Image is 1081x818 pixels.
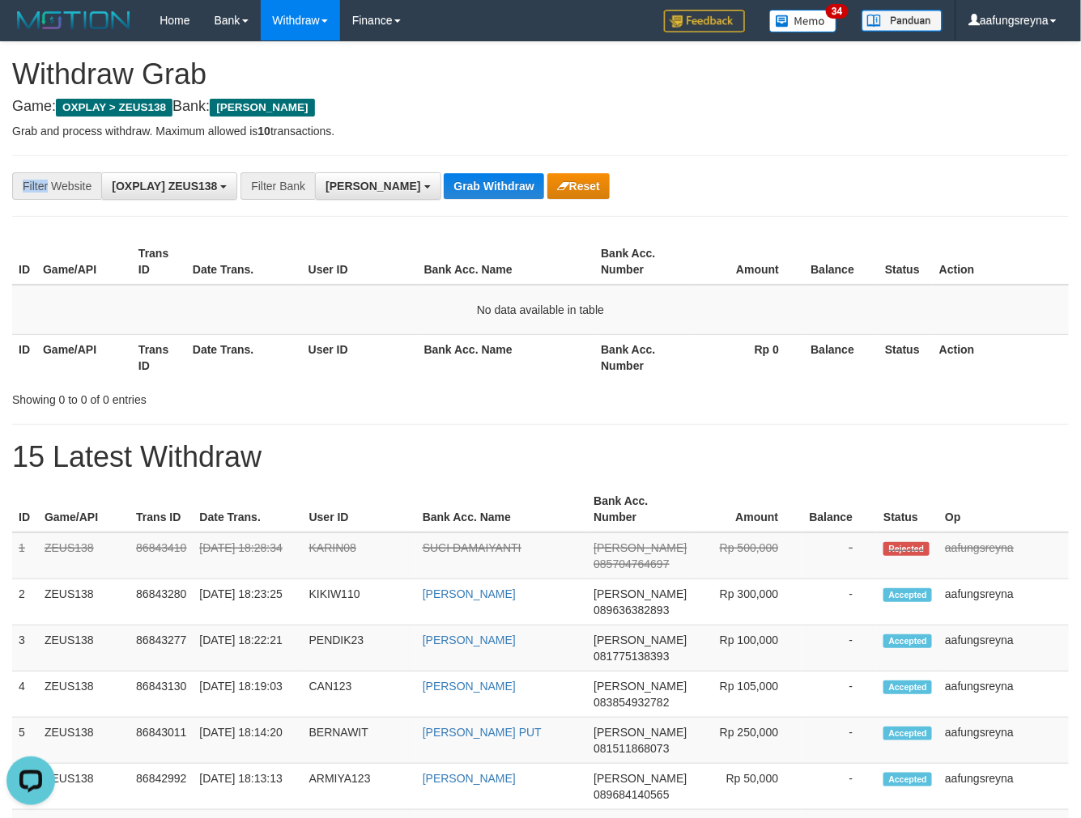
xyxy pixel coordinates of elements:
[130,532,193,579] td: 86843410
[594,650,669,663] span: Copy 081775138393 to clipboard
[693,532,802,579] td: Rp 500,000
[12,532,38,579] td: 1
[130,764,193,810] td: 86842992
[12,58,1069,91] h1: Withdraw Grab
[193,532,302,579] td: [DATE] 18:28:34
[112,180,217,193] span: [OXPLAY] ZEUS138
[594,604,669,617] span: Copy 089636382893 to clipboard
[826,4,848,19] span: 34
[56,99,172,117] span: OXPLAY > ZEUS138
[802,532,877,579] td: -
[12,486,38,532] th: ID
[12,8,135,32] img: MOTION_logo.png
[594,634,687,646] span: [PERSON_NAME]
[802,486,877,532] th: Balance
[594,541,687,554] span: [PERSON_NAME]
[193,718,302,764] td: [DATE] 18:14:20
[803,239,879,285] th: Balance
[594,772,687,785] span: [PERSON_NAME]
[193,486,302,532] th: Date Trans.
[193,579,302,625] td: [DATE] 18:23:25
[594,726,687,739] span: [PERSON_NAME]
[36,334,132,380] th: Game/API
[130,718,193,764] td: 86843011
[130,672,193,718] td: 86843130
[12,625,38,672] td: 3
[257,125,270,138] strong: 10
[36,239,132,285] th: Game/API
[38,672,130,718] td: ZEUS138
[302,239,418,285] th: User ID
[933,334,1069,380] th: Action
[933,239,1069,285] th: Action
[38,486,130,532] th: Game/API
[416,486,587,532] th: Bank Acc. Name
[12,172,101,200] div: Filter Website
[594,557,669,570] span: Copy 085704764697 to clipboard
[38,625,130,672] td: ZEUS138
[38,532,130,579] td: ZEUS138
[186,239,302,285] th: Date Trans.
[693,625,802,672] td: Rp 100,000
[303,532,416,579] td: KARIN08
[418,239,595,285] th: Bank Acc. Name
[423,587,516,600] a: [PERSON_NAME]
[130,486,193,532] th: Trans ID
[938,764,1069,810] td: aafungsreyna
[303,486,416,532] th: User ID
[12,441,1069,473] h1: 15 Latest Withdraw
[594,587,687,600] span: [PERSON_NAME]
[877,486,938,532] th: Status
[444,173,543,199] button: Grab Withdraw
[879,239,933,285] th: Status
[302,334,418,380] th: User ID
[802,718,877,764] td: -
[12,123,1069,139] p: Grab and process withdraw. Maximum allowed is transactions.
[130,625,193,672] td: 86843277
[12,579,38,625] td: 2
[803,334,879,380] th: Balance
[12,99,1069,115] h4: Game: Bank:
[594,334,690,380] th: Bank Acc. Number
[193,672,302,718] td: [DATE] 18:19:03
[186,334,302,380] th: Date Trans.
[862,10,943,32] img: panduan.png
[802,625,877,672] td: -
[594,239,690,285] th: Bank Acc. Number
[423,680,516,693] a: [PERSON_NAME]
[883,727,932,740] span: Accepted
[38,579,130,625] td: ZEUS138
[193,625,302,672] td: [DATE] 18:22:21
[802,672,877,718] td: -
[132,334,186,380] th: Trans ID
[12,334,36,380] th: ID
[938,532,1069,579] td: aafungsreyna
[594,696,669,709] span: Copy 083854932782 to clipboard
[423,634,516,646] a: [PERSON_NAME]
[12,285,1069,335] td: No data available in table
[38,718,130,764] td: ZEUS138
[12,239,36,285] th: ID
[12,385,438,408] div: Showing 0 to 0 of 0 entries
[664,10,745,32] img: Feedback.jpg
[769,10,837,32] img: Button%20Memo.svg
[6,6,55,55] button: Open LiveChat chat widget
[938,672,1069,718] td: aafungsreyna
[938,625,1069,672] td: aafungsreyna
[303,764,416,810] td: ARMIYA123
[303,579,416,625] td: KIKIW110
[423,772,516,785] a: [PERSON_NAME]
[587,486,693,532] th: Bank Acc. Number
[315,172,440,200] button: [PERSON_NAME]
[193,764,302,810] td: [DATE] 18:13:13
[802,764,877,810] td: -
[693,764,802,810] td: Rp 50,000
[303,672,416,718] td: CAN123
[303,625,416,672] td: PENDIK23
[210,99,314,117] span: [PERSON_NAME]
[38,764,130,810] td: ZEUS138
[423,726,542,739] a: [PERSON_NAME] PUT
[883,542,929,556] span: Rejected
[130,579,193,625] td: 86843280
[883,588,932,602] span: Accepted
